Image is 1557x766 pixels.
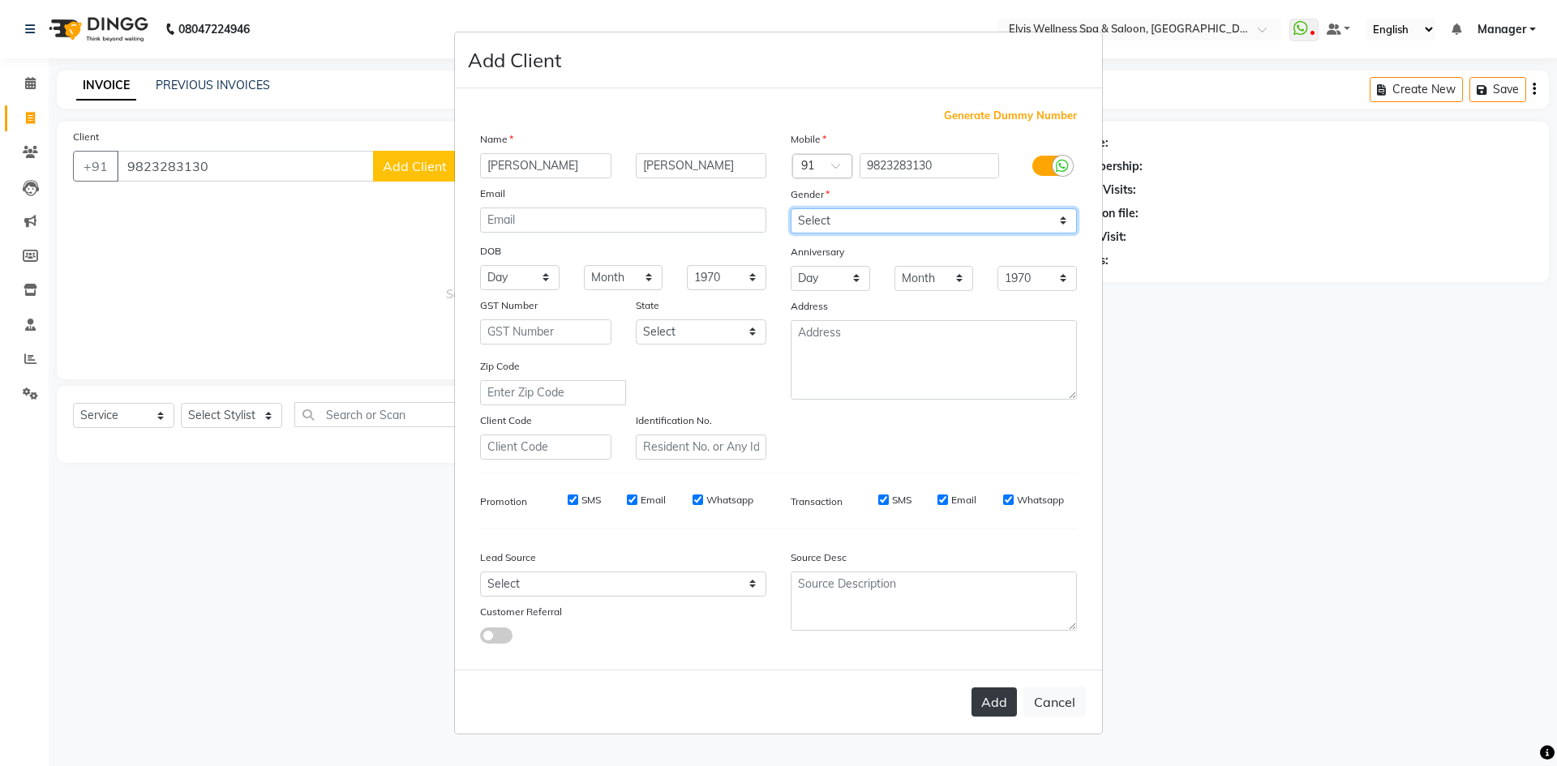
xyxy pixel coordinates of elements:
[951,493,976,507] label: Email
[480,494,527,509] label: Promotion
[636,298,659,313] label: State
[1023,687,1086,717] button: Cancel
[480,132,513,147] label: Name
[480,186,505,201] label: Email
[480,319,611,344] input: GST Number
[860,153,1000,178] input: Mobile
[892,493,911,507] label: SMS
[480,550,536,565] label: Lead Source
[480,359,520,374] label: Zip Code
[480,380,626,405] input: Enter Zip Code
[480,434,611,460] input: Client Code
[480,413,532,428] label: Client Code
[791,494,843,509] label: Transaction
[636,434,767,460] input: Resident No. or Any Id
[636,153,767,178] input: Last Name
[581,493,601,507] label: SMS
[480,298,538,313] label: GST Number
[791,187,830,202] label: Gender
[641,493,666,507] label: Email
[636,413,712,428] label: Identification No.
[791,245,844,259] label: Anniversary
[480,153,611,178] input: First Name
[706,493,753,507] label: Whatsapp
[480,605,562,619] label: Customer Referral
[480,208,766,233] input: Email
[944,108,1077,124] span: Generate Dummy Number
[791,550,847,565] label: Source Desc
[791,132,826,147] label: Mobile
[480,244,501,259] label: DOB
[972,687,1017,717] button: Add
[791,299,828,314] label: Address
[1017,493,1064,507] label: Whatsapp
[468,45,561,75] h4: Add Client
